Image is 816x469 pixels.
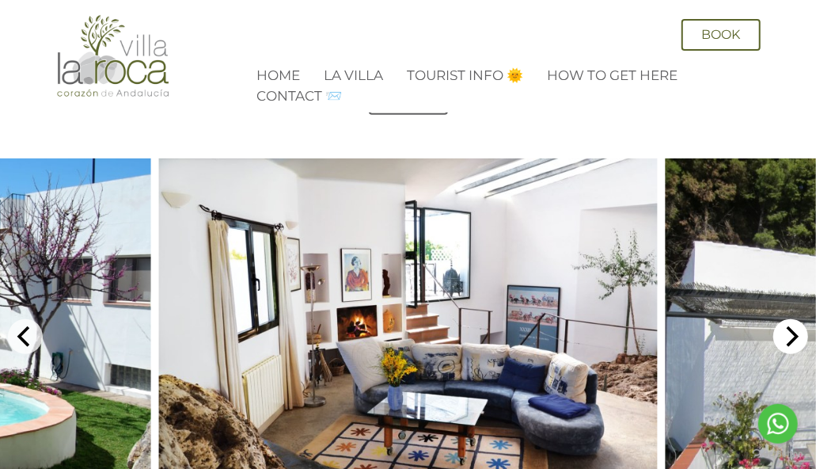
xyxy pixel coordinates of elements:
[8,319,43,354] button: Previous
[54,14,173,98] img: Villa La Roca - A fusion of modern and classical Andalucian architecture
[256,88,342,104] a: Contact 📨
[547,67,677,83] a: How to get here
[256,67,300,83] a: Home
[324,67,383,83] a: La Villa
[407,67,523,83] a: Tourist Info 🌞
[758,404,798,444] a: Go to whatsapp
[753,449,803,458] a: Go to GetButton.io website
[773,319,808,354] button: Next
[681,19,761,51] a: Book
